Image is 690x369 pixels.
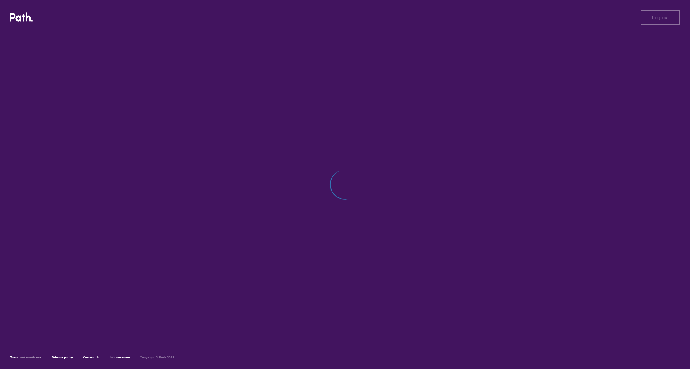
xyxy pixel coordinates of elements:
a: Contact Us [83,355,99,359]
a: Terms and conditions [10,355,42,359]
h6: Copyright © Path 2018 [140,356,174,359]
a: Privacy policy [52,355,73,359]
a: Join our team [109,355,130,359]
button: Log out [641,10,680,25]
span: Log out [652,15,669,20]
